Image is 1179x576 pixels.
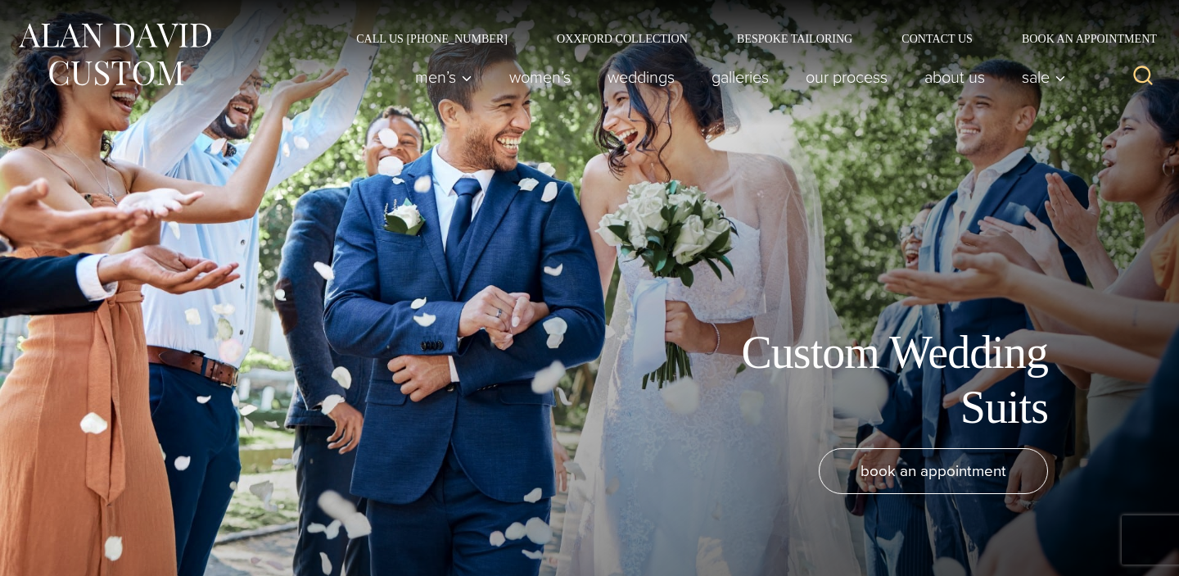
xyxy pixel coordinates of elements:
a: book an appointment [819,448,1048,494]
span: Sale [1022,69,1066,85]
a: Our Process [788,61,906,93]
img: Alan David Custom [16,18,213,91]
a: Bespoke Tailoring [712,33,877,44]
a: About Us [906,61,1004,93]
a: Women’s [491,61,589,93]
nav: Secondary Navigation [332,33,1163,44]
h1: Custom Wedding Suits [680,325,1048,435]
span: book an appointment [861,459,1006,483]
a: Contact Us [877,33,997,44]
a: Book an Appointment [997,33,1163,44]
button: View Search Form [1123,57,1163,97]
span: Men’s [415,69,472,85]
a: weddings [589,61,693,93]
a: Oxxford Collection [532,33,712,44]
a: Galleries [693,61,788,93]
a: Call Us [PHONE_NUMBER] [332,33,532,44]
nav: Primary Navigation [397,61,1075,93]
